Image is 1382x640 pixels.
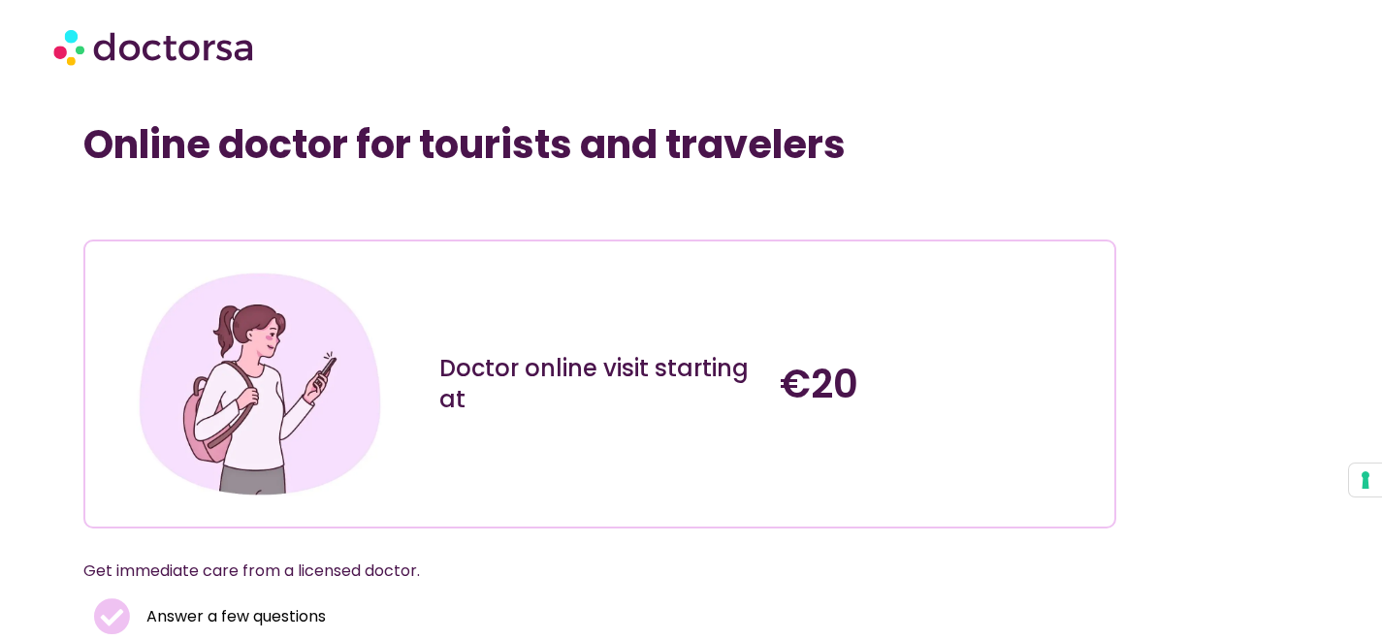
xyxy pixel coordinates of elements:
[142,603,326,630] span: Answer a few questions
[83,558,1071,585] p: Get immediate care from a licensed doctor.
[1349,464,1382,496] button: Your consent preferences for tracking technologies
[83,121,1117,168] h1: Online doctor for tourists and travelers
[780,361,1101,407] h4: €20
[93,197,384,220] iframe: Customer reviews powered by Trustpilot
[439,353,760,415] div: Doctor online visit starting at
[132,256,389,513] img: Illustration depicting a young woman in a casual outfit, engaged with her smartphone. She has a p...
